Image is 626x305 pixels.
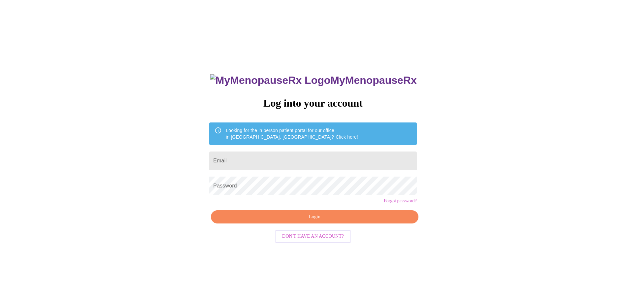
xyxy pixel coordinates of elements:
span: Don't have an account? [282,232,344,241]
button: Login [211,210,418,224]
img: MyMenopauseRx Logo [210,74,330,86]
a: Forgot password? [384,198,417,204]
button: Don't have an account? [275,230,351,243]
a: Click here! [336,134,358,140]
a: Don't have an account? [273,233,353,239]
h3: Log into your account [209,97,416,109]
span: Login [218,213,411,221]
h3: MyMenopauseRx [210,74,417,86]
div: Looking for the in person patient portal for our office in [GEOGRAPHIC_DATA], [GEOGRAPHIC_DATA]? [226,124,358,143]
